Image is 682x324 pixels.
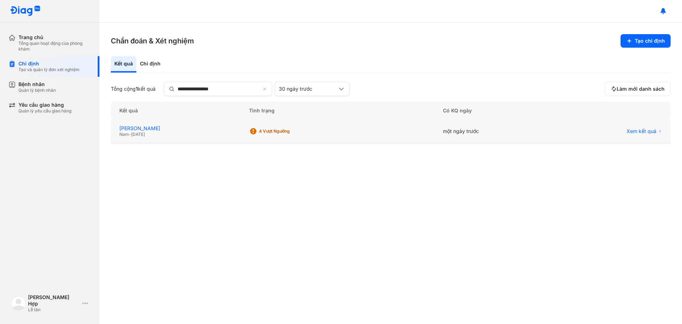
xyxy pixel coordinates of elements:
[18,108,71,114] div: Quản lý yêu cầu giao hàng
[617,86,665,92] span: Làm mới danh sách
[111,102,240,119] div: Kết quả
[434,119,553,143] div: một ngày trước
[259,128,316,134] div: 4 Vượt ngưỡng
[10,6,40,17] img: logo
[18,87,56,93] div: Quản lý bệnh nhân
[18,102,71,108] div: Yêu cầu giao hàng
[111,86,156,92] div: Tổng cộng kết quả
[119,132,129,137] span: Nam
[131,132,145,137] span: [DATE]
[240,102,434,119] div: Tình trạng
[111,36,194,46] h3: Chẩn đoán & Xét nghiệm
[11,296,26,310] img: logo
[136,86,138,92] span: 1
[627,128,656,134] span: Xem kết quả
[621,34,671,48] button: Tạo chỉ định
[434,102,553,119] div: Có KQ ngày
[28,307,80,313] div: Lễ tân
[605,82,671,96] button: Làm mới danh sách
[18,81,56,87] div: Bệnh nhân
[28,294,80,307] div: [PERSON_NAME] Hợp
[119,125,232,132] div: [PERSON_NAME]
[18,41,91,52] div: Tổng quan hoạt động của phòng khám
[18,60,80,67] div: Chỉ định
[129,132,131,137] span: -
[279,86,337,92] div: 30 ngày trước
[111,56,136,73] div: Kết quả
[18,67,80,73] div: Tạo và quản lý đơn xét nghiệm
[136,56,164,73] div: Chỉ định
[18,34,91,41] div: Trang chủ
